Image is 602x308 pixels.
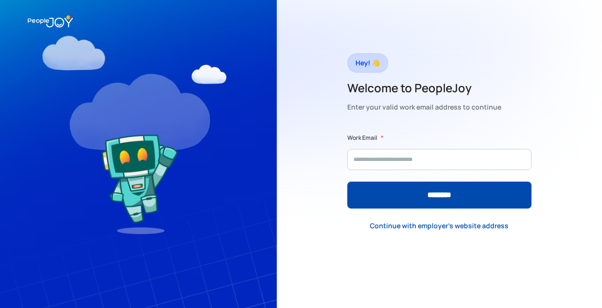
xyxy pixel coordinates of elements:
form: Form [347,133,531,209]
label: Work Email [347,133,377,143]
div: Hey! 👋 [355,56,380,70]
a: Continue with employer's website address [362,216,516,235]
div: Continue with employer's website address [370,221,508,231]
h2: Welcome to PeopleJoy [347,80,501,96]
div: Enter your valid work email address to continue [347,100,501,114]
